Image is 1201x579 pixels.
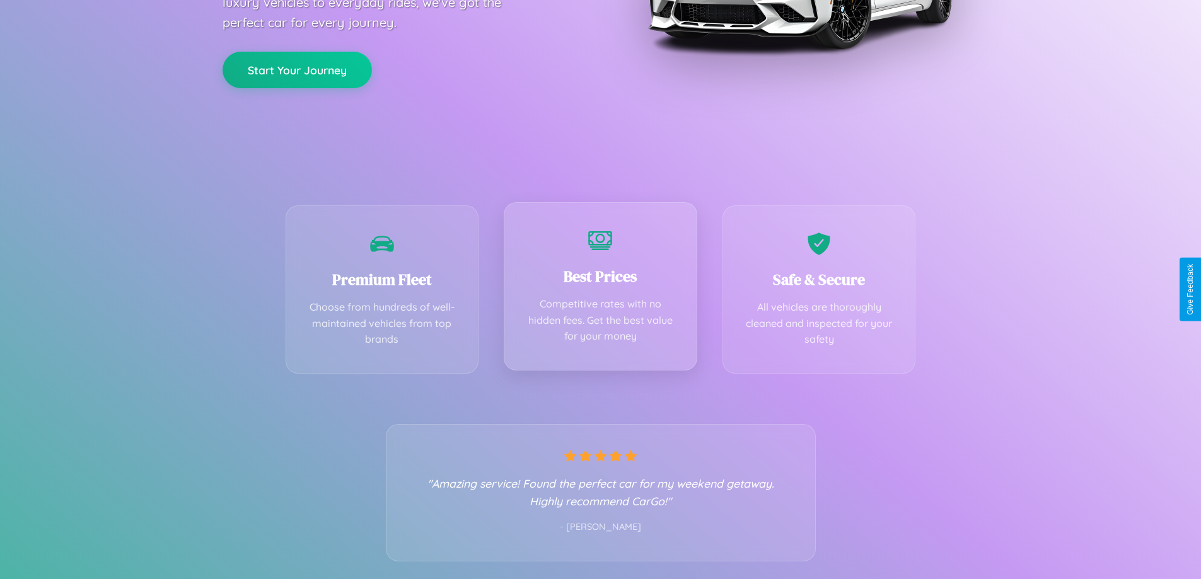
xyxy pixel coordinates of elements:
p: Choose from hundreds of well-maintained vehicles from top brands [305,299,460,348]
h3: Best Prices [523,266,678,287]
div: Give Feedback [1186,264,1195,315]
button: Start Your Journey [223,52,372,88]
h3: Premium Fleet [305,269,460,290]
h3: Safe & Secure [742,269,896,290]
p: - [PERSON_NAME] [412,519,790,536]
p: Competitive rates with no hidden fees. Get the best value for your money [523,296,678,345]
p: "Amazing service! Found the perfect car for my weekend getaway. Highly recommend CarGo!" [412,474,790,510]
p: All vehicles are thoroughly cleaned and inspected for your safety [742,299,896,348]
